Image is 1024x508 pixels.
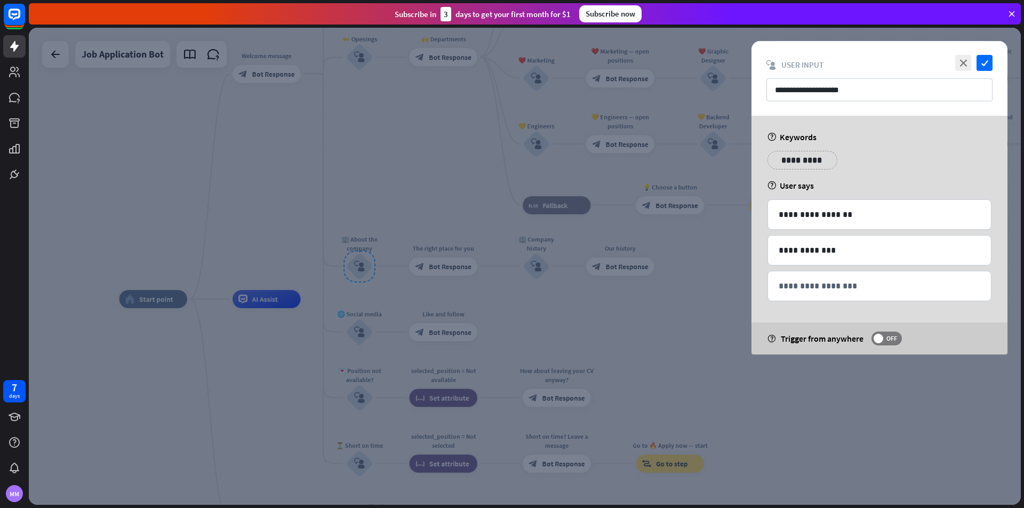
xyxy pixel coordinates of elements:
button: Open LiveChat chat widget [9,4,41,36]
span: OFF [883,334,900,343]
div: Subscribe now [579,5,642,22]
i: help [767,133,777,141]
span: Trigger from anywhere [781,333,863,344]
i: block_user_input [766,60,776,70]
div: days [9,392,20,400]
i: help [767,335,775,343]
a: 7 days [3,380,26,402]
div: User says [767,180,991,191]
div: 3 [441,7,451,21]
div: Keywords [767,132,991,142]
div: Subscribe in days to get your first month for $1 [395,7,571,21]
i: help [767,181,777,190]
i: close [955,55,971,71]
div: MM [6,485,23,502]
span: User Input [781,60,823,70]
div: 7 [12,383,17,392]
i: check [977,55,993,71]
